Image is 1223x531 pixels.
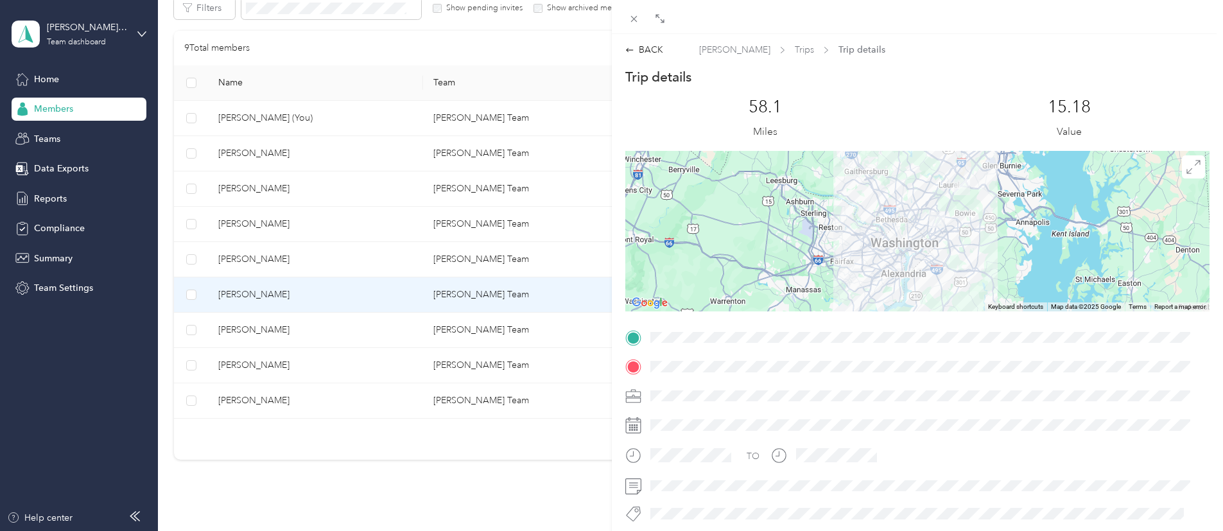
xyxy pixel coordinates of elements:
button: Keyboard shortcuts [988,302,1043,311]
a: Terms (opens in new tab) [1129,303,1147,310]
span: Map data ©2025 Google [1051,303,1121,310]
p: 58.1 [749,97,782,118]
iframe: Everlance-gr Chat Button Frame [1151,459,1223,531]
span: [PERSON_NAME] [699,43,770,57]
div: BACK [625,43,663,57]
a: Open this area in Google Maps (opens a new window) [629,295,671,311]
p: Value [1057,124,1082,140]
p: Trip details [625,68,691,86]
div: TO [747,449,759,463]
span: Trips [795,43,814,57]
p: Miles [753,124,777,140]
img: Google [629,295,671,311]
span: Trip details [838,43,885,57]
p: 15.18 [1048,97,1091,118]
a: Report a map error [1154,303,1206,310]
